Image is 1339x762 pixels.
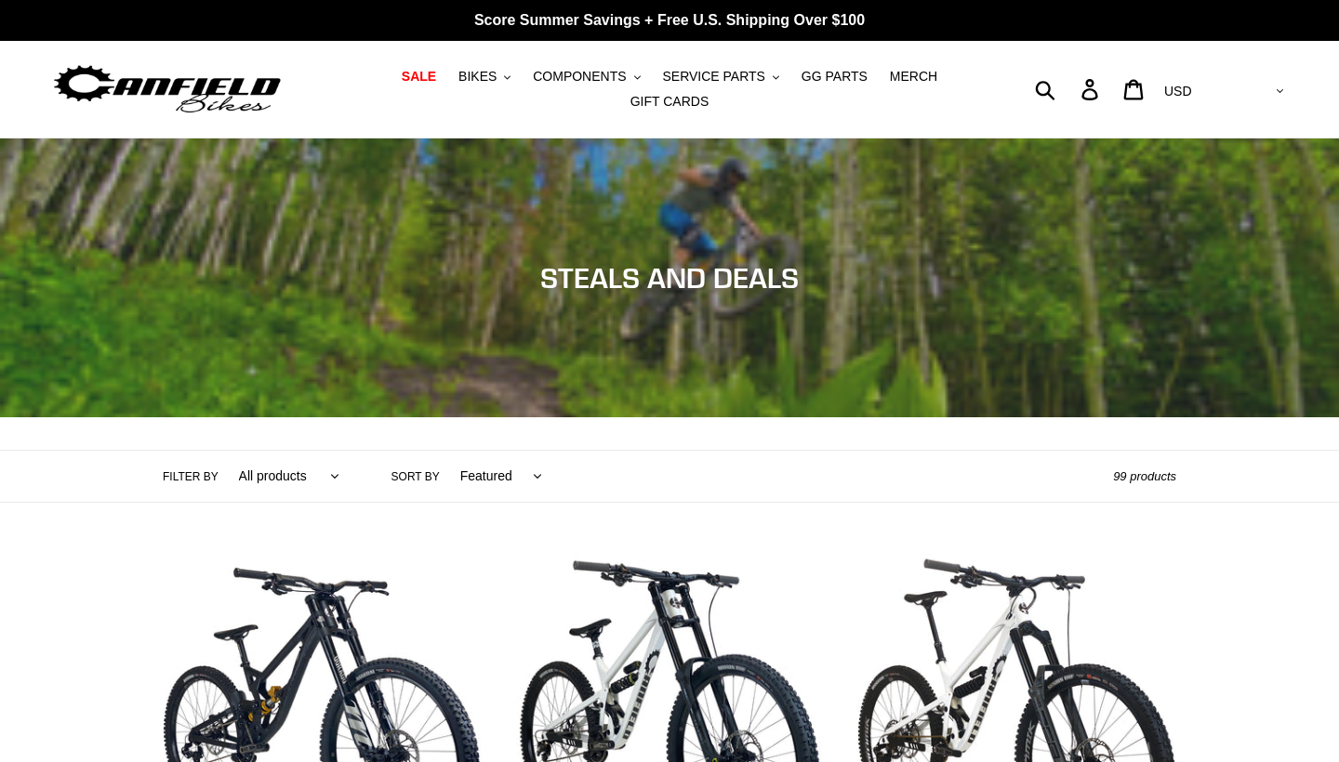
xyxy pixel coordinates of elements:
a: GIFT CARDS [621,89,719,114]
button: BIKES [449,64,520,89]
span: 99 products [1113,469,1176,483]
span: STEALS AND DEALS [540,261,799,295]
input: Search [1045,69,1093,110]
span: BIKES [458,69,497,85]
a: MERCH [881,64,947,89]
span: SALE [402,69,436,85]
label: Filter by [163,468,219,485]
button: COMPONENTS [524,64,649,89]
span: MERCH [890,69,937,85]
img: Canfield Bikes [51,60,284,119]
span: GG PARTS [802,69,868,85]
label: Sort by [391,468,440,485]
a: SALE [392,64,445,89]
span: COMPONENTS [533,69,626,85]
span: GIFT CARDS [630,94,709,110]
a: GG PARTS [792,64,877,89]
button: SERVICE PARTS [653,64,788,89]
span: SERVICE PARTS [662,69,764,85]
